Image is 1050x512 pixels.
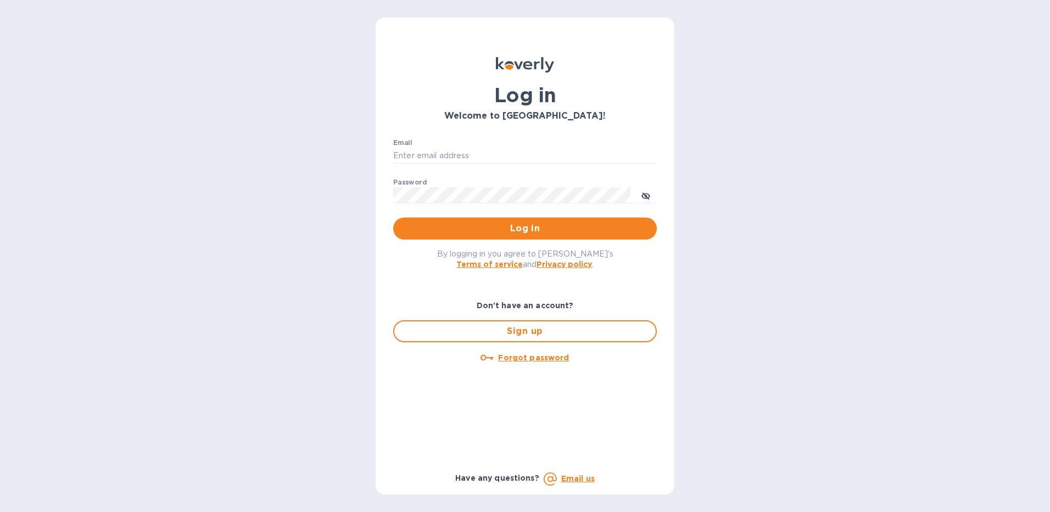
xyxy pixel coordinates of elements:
[393,218,657,240] button: Log in
[393,148,657,164] input: Enter email address
[393,111,657,121] h3: Welcome to [GEOGRAPHIC_DATA]!
[635,184,657,206] button: toggle password visibility
[498,353,569,362] u: Forgot password
[496,57,554,73] img: Koverly
[437,249,613,269] span: By logging in you agree to [PERSON_NAME]'s and .
[393,179,427,186] label: Password
[393,140,412,146] label: Email
[456,260,523,269] a: Terms of service
[403,325,647,338] span: Sign up
[561,474,595,483] a: Email us
[477,301,574,310] b: Don't have an account?
[393,320,657,342] button: Sign up
[393,84,657,107] h1: Log in
[402,222,648,235] span: Log in
[537,260,592,269] a: Privacy policy
[455,474,539,482] b: Have any questions?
